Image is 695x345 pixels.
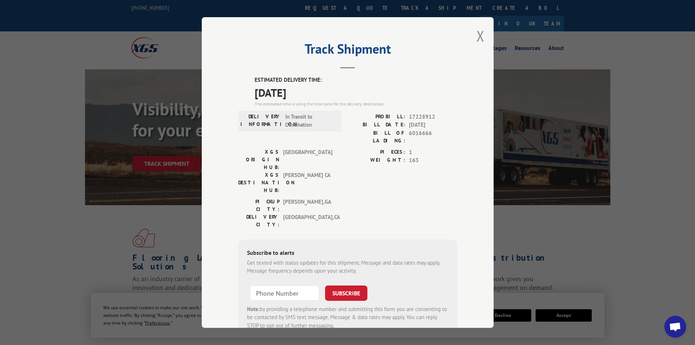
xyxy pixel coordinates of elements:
[348,129,405,145] label: BILL OF LADING:
[255,84,457,101] span: [DATE]
[409,121,457,129] span: [DATE]
[238,198,279,213] label: PICKUP CITY:
[325,285,367,301] button: SUBSCRIBE
[247,306,260,313] strong: Note:
[247,259,448,275] div: Get texted with status updates for this shipment. Message and data rates may apply. Message frequ...
[409,156,457,165] span: 163
[348,156,405,165] label: WEIGHT:
[250,285,319,301] input: Phone Number
[409,129,457,145] span: 6016666
[409,148,457,157] span: 1
[476,26,484,46] button: Close modal
[348,113,405,121] label: PROBILL:
[240,113,282,129] label: DELIVERY INFORMATION:
[238,44,457,58] h2: Track Shipment
[247,305,448,330] div: by providing a telephone number and submitting this form you are consenting to be contacted by SM...
[255,101,457,107] div: The estimated time is using the time zone for the delivery destination.
[283,148,332,171] span: [GEOGRAPHIC_DATA]
[247,248,448,259] div: Subscribe to alerts
[238,148,279,171] label: XGS ORIGIN HUB:
[285,113,335,129] span: In Transit to Destination
[348,148,405,157] label: PIECES:
[409,113,457,121] span: 17228912
[283,198,332,213] span: [PERSON_NAME] , GA
[348,121,405,129] label: BILL DATE:
[283,213,332,229] span: [GEOGRAPHIC_DATA] , CA
[238,213,279,229] label: DELIVERY CITY:
[255,76,457,84] label: ESTIMATED DELIVERY TIME:
[664,316,686,338] a: Open chat
[238,171,279,194] label: XGS DESTINATION HUB:
[283,171,332,194] span: [PERSON_NAME] CA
